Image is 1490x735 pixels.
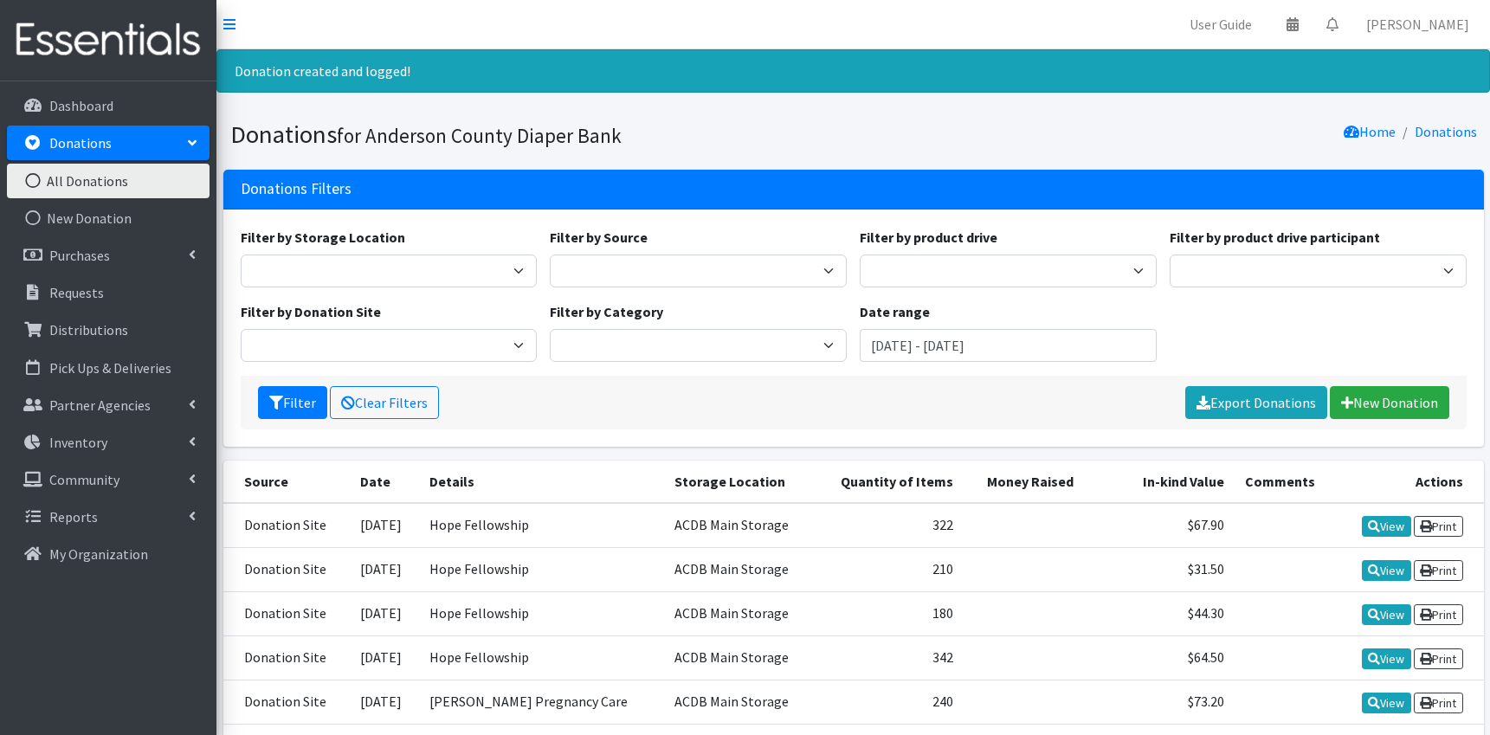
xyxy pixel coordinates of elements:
[664,503,815,548] td: ACDB Main Storage
[419,680,664,725] td: [PERSON_NAME] Pregnancy Care
[350,591,419,635] td: [DATE]
[330,386,439,419] a: Clear Filters
[1414,604,1463,625] a: Print
[419,503,664,548] td: Hope Fellowship
[241,180,352,198] h3: Donations Filters
[350,680,419,725] td: [DATE]
[350,461,419,503] th: Date
[223,635,350,680] td: Donation Site
[815,461,964,503] th: Quantity of Items
[49,134,112,152] p: Donations
[49,434,107,451] p: Inventory
[49,397,151,414] p: Partner Agencies
[7,500,210,534] a: Reports
[1362,648,1411,669] a: View
[216,49,1490,93] div: Donation created and logged!
[1330,386,1449,419] a: New Donation
[223,503,350,548] td: Donation Site
[7,275,210,310] a: Requests
[815,680,964,725] td: 240
[350,503,419,548] td: [DATE]
[7,88,210,123] a: Dashboard
[7,425,210,460] a: Inventory
[419,547,664,591] td: Hope Fellowship
[1336,461,1483,503] th: Actions
[258,386,327,419] button: Filter
[350,547,419,591] td: [DATE]
[664,680,815,725] td: ACDB Main Storage
[223,680,350,725] td: Donation Site
[815,591,964,635] td: 180
[1415,123,1477,140] a: Donations
[664,547,815,591] td: ACDB Main Storage
[7,164,210,198] a: All Donations
[1084,503,1235,548] td: $67.90
[419,461,664,503] th: Details
[1084,591,1235,635] td: $44.30
[223,461,350,503] th: Source
[49,247,110,264] p: Purchases
[664,591,815,635] td: ACDB Main Storage
[7,201,210,235] a: New Donation
[1084,461,1235,503] th: In-kind Value
[241,301,381,322] label: Filter by Donation Site
[550,301,663,322] label: Filter by Category
[223,591,350,635] td: Donation Site
[49,321,128,338] p: Distributions
[49,284,104,301] p: Requests
[815,635,964,680] td: 342
[1362,604,1411,625] a: View
[49,97,113,114] p: Dashboard
[1084,635,1235,680] td: $64.50
[230,119,848,150] h1: Donations
[7,388,210,422] a: Partner Agencies
[7,351,210,385] a: Pick Ups & Deliveries
[223,547,350,591] td: Donation Site
[7,462,210,497] a: Community
[49,471,119,488] p: Community
[1414,648,1463,669] a: Print
[7,238,210,273] a: Purchases
[337,123,622,148] small: for Anderson County Diaper Bank
[815,503,964,548] td: 322
[49,545,148,563] p: My Organization
[1352,7,1483,42] a: [PERSON_NAME]
[860,329,1157,362] input: January 1, 2011 - December 31, 2011
[1344,123,1396,140] a: Home
[1176,7,1266,42] a: User Guide
[241,227,405,248] label: Filter by Storage Location
[1414,516,1463,537] a: Print
[1414,560,1463,581] a: Print
[1084,680,1235,725] td: $73.20
[664,461,815,503] th: Storage Location
[49,508,98,525] p: Reports
[7,126,210,160] a: Donations
[7,313,210,347] a: Distributions
[860,227,997,248] label: Filter by product drive
[419,635,664,680] td: Hope Fellowship
[1235,461,1336,503] th: Comments
[1185,386,1327,419] a: Export Donations
[7,537,210,571] a: My Organization
[419,591,664,635] td: Hope Fellowship
[1362,560,1411,581] a: View
[550,227,648,248] label: Filter by Source
[1170,227,1380,248] label: Filter by product drive participant
[1084,547,1235,591] td: $31.50
[860,301,930,322] label: Date range
[664,635,815,680] td: ACDB Main Storage
[7,11,210,69] img: HumanEssentials
[350,635,419,680] td: [DATE]
[1362,693,1411,713] a: View
[49,359,171,377] p: Pick Ups & Deliveries
[964,461,1084,503] th: Money Raised
[1414,693,1463,713] a: Print
[815,547,964,591] td: 210
[1362,516,1411,537] a: View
